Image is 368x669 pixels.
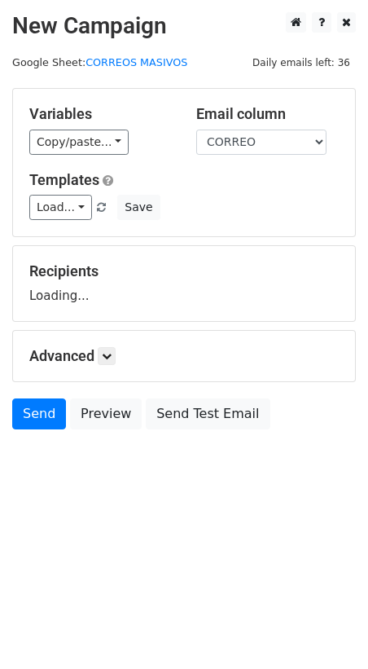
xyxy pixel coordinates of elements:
[29,262,339,305] div: Loading...
[29,262,339,280] h5: Recipients
[196,105,339,123] h5: Email column
[117,195,160,220] button: Save
[29,130,129,155] a: Copy/paste...
[29,347,339,365] h5: Advanced
[85,56,187,68] a: CORREOS MASIVOS
[29,171,99,188] a: Templates
[29,105,172,123] h5: Variables
[247,56,356,68] a: Daily emails left: 36
[29,195,92,220] a: Load...
[12,12,356,40] h2: New Campaign
[247,54,356,72] span: Daily emails left: 36
[12,398,66,429] a: Send
[146,398,269,429] a: Send Test Email
[12,56,187,68] small: Google Sheet:
[70,398,142,429] a: Preview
